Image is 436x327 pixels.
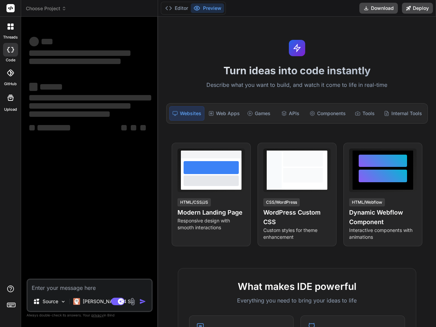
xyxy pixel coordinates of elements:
img: Pick Models [60,299,66,305]
h4: Modern Landing Page [177,208,245,217]
button: Deploy [402,3,433,14]
span: privacy [91,313,104,317]
span: ‌ [29,103,130,109]
label: threads [3,34,18,40]
span: ‌ [29,111,110,117]
h2: What makes IDE powerful [189,279,405,294]
label: Upload [4,107,17,112]
img: Claude 4 Sonnet [73,298,80,305]
span: ‌ [140,125,146,130]
div: Web Apps [206,106,243,121]
div: Internal Tools [381,106,425,121]
div: HTML/CSS/JS [177,198,211,206]
button: Preview [191,3,224,13]
span: ‌ [29,125,35,130]
p: Describe what you want to build, and watch it come to life in real-time [162,81,432,90]
span: ‌ [121,125,127,130]
h4: WordPress Custom CSS [263,208,331,227]
h1: Turn ideas into code instantly [162,64,432,77]
p: Source [43,298,58,305]
span: ‌ [29,50,130,56]
p: Everything you need to bring your ideas to life [189,296,405,305]
div: Components [307,106,348,121]
p: Always double-check its answers. Your in Bind [27,312,153,318]
img: attachment [129,298,137,306]
button: Download [359,3,398,14]
p: Responsive design with smooth interactions [177,217,245,231]
p: Interactive components with animations [349,227,417,240]
img: icon [139,298,146,305]
span: ‌ [40,84,62,90]
div: Websites [169,106,204,121]
div: CSS/WordPress [263,198,300,206]
span: ‌ [29,59,121,64]
div: APIs [275,106,305,121]
span: ‌ [29,37,39,46]
span: ‌ [29,95,151,100]
span: ‌ [42,39,52,44]
span: Choose Project [26,5,66,12]
div: Tools [350,106,380,121]
label: GitHub [4,81,17,87]
span: ‌ [131,125,136,130]
p: Custom styles for theme enhancement [263,227,331,240]
h4: Dynamic Webflow Component [349,208,417,227]
div: Games [244,106,274,121]
p: [PERSON_NAME] 4 S.. [83,298,134,305]
label: code [6,57,15,63]
span: ‌ [29,83,37,91]
div: HTML/Webflow [349,198,385,206]
span: ‌ [37,125,70,130]
button: Editor [162,3,191,13]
